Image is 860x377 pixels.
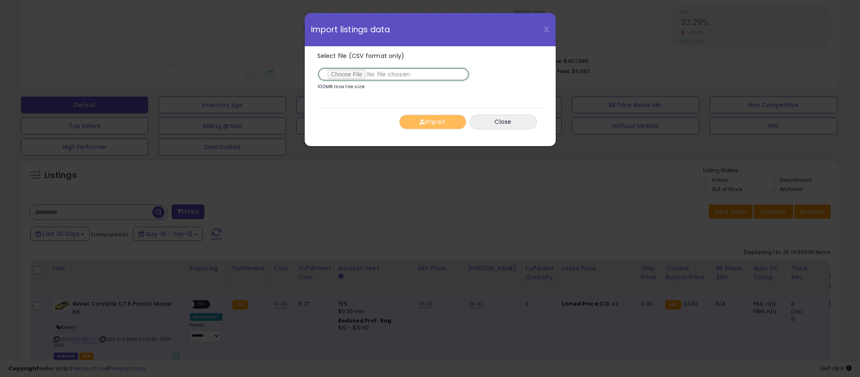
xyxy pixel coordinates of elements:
[311,26,390,34] span: Import listings data
[399,115,466,129] button: Import
[470,115,537,129] button: Close
[544,24,549,35] span: X
[317,52,405,60] span: Select file (CSV format only)
[317,84,365,89] p: 100MB max file size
